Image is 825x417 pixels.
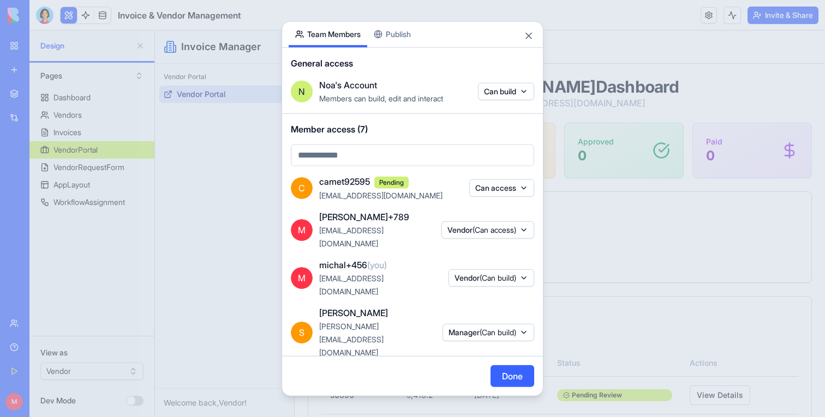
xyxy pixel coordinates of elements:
[367,21,417,47] button: Publish
[291,122,534,135] span: Member access (7)
[289,21,367,47] button: Team Members
[295,117,325,134] p: 2
[535,355,595,374] button: View Details
[449,269,534,286] button: Vendor(Can build)
[319,78,377,91] span: Noa's Account
[166,279,643,292] div: Your Invoice History
[443,323,534,341] button: Manager(Can build)
[308,46,524,66] h1: [PERSON_NAME] Dashboard
[291,219,313,240] span: M
[166,106,217,117] p: Total Invoices
[319,225,384,247] span: [EMAIL_ADDRESS][DOMAIN_NAME]
[393,319,526,346] th: Status
[172,9,325,24] h2: Invoice Management System
[4,38,135,55] div: Vendor Portal
[455,272,516,283] span: Vendor
[469,179,534,197] button: Can access
[319,273,384,295] span: [EMAIL_ADDRESS][DOMAIN_NAME]
[423,117,459,134] p: 0
[308,66,524,79] p: [EMAIL_ADDRESS][DOMAIN_NAME]
[441,221,534,238] button: Vendor(Can access)
[402,359,517,371] div: Pending Review
[526,319,643,346] th: Actions
[319,258,387,271] span: michal+456
[319,210,409,223] span: [PERSON_NAME]+789
[22,58,71,69] span: Vendor Portal
[166,215,273,239] button: Upload Invoice
[480,327,516,336] span: (Can build)
[291,177,313,199] span: C
[166,346,243,383] td: 50896
[291,56,534,69] span: General access
[551,106,567,117] p: Paid
[319,321,384,356] span: [PERSON_NAME][EMAIL_ADDRESS][DOMAIN_NAME]
[166,117,217,134] p: 2
[166,191,643,202] div: Upload your invoice document for processing and approval
[473,225,516,234] span: (Can access)
[374,176,409,188] span: Pending
[480,273,516,282] span: (Can build)
[243,346,311,383] td: 5,416.2
[295,106,325,117] p: Pending
[310,319,393,346] th: Submitted
[9,367,130,378] div: Welcome back, Vendor !
[26,9,106,24] h1: Invoice Manager
[298,84,305,98] span: N
[447,224,516,235] span: Vendor
[478,82,534,100] button: Can build
[491,365,534,387] button: Done
[319,175,370,188] span: camet92595
[449,327,516,337] span: Manager
[291,267,313,288] span: M
[551,117,567,134] p: 0
[291,321,313,343] span: S
[319,306,388,319] span: [PERSON_NAME]
[423,106,459,117] p: Approved
[367,259,387,270] span: (you)
[166,319,243,346] th: Invoice #
[319,93,443,102] span: Members can build, edit and interact
[310,346,393,383] td: [DATE]
[166,295,643,306] div: Track the status of all your submitted invoices
[243,319,311,346] th: Amount
[319,190,443,200] span: [EMAIL_ADDRESS][DOMAIN_NAME]
[166,174,643,188] div: Submit New Invoice
[4,55,135,72] a: Vendor Portal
